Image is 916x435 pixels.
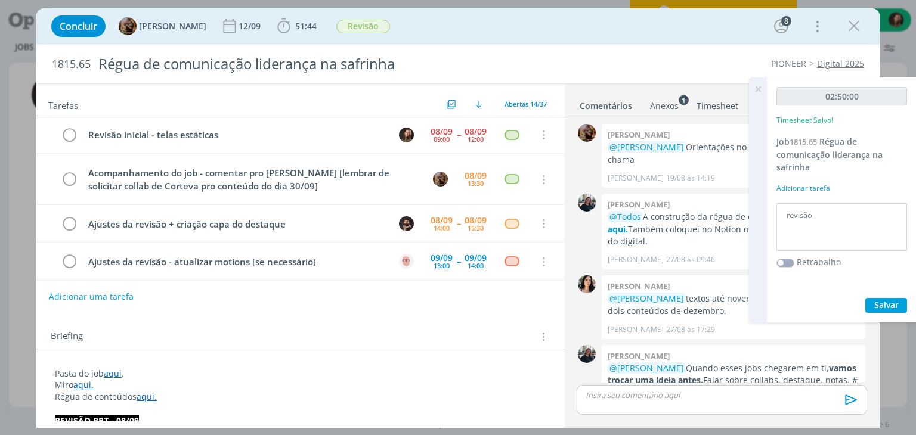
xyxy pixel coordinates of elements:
[790,136,817,147] span: 1815.65
[776,183,907,194] div: Adicionar tarefa
[609,362,684,374] span: @[PERSON_NAME]
[865,298,907,313] button: Salvar
[609,293,684,304] span: @[PERSON_NAME]
[465,254,487,262] div: 09/09
[36,8,879,428] div: dialog
[468,262,484,269] div: 14:00
[579,95,633,112] a: Comentários
[399,128,414,142] img: J
[666,324,715,335] span: 27/08 às 17:29
[433,172,448,187] img: A
[51,15,106,37] button: Concluir
[137,391,157,402] a: aqui.
[776,115,833,126] p: Timesheet Salvo!
[609,141,684,153] span: @[PERSON_NAME]
[104,368,122,379] a: aqui
[776,136,883,173] span: Régua de comunicação liderança na safrinha
[52,58,91,71] span: 1815.65
[274,17,320,36] button: 51:44
[578,124,596,142] img: A
[83,254,388,269] div: Ajustes da revisão - atualizar motions [se necessário]
[295,20,317,32] span: 51:44
[83,128,388,142] div: Revisão inicial - telas estáticas
[608,199,670,210] b: [PERSON_NAME]
[608,254,664,265] p: [PERSON_NAME]
[399,254,414,269] img: A
[505,100,547,108] span: Abertas 14/37
[465,216,487,225] div: 08/09
[608,350,670,361] b: [PERSON_NAME]
[434,136,450,142] div: 09:00
[55,415,139,426] strong: REVISÃO PPT - 08/09
[457,219,460,228] span: --
[468,225,484,231] div: 15:30
[781,16,791,26] div: 8
[771,58,806,69] a: PIONEER
[398,253,416,271] button: A
[475,101,482,108] img: arrow-down.svg
[60,21,97,31] span: Concluir
[336,19,391,34] button: Revisão
[51,329,83,344] span: Briefing
[817,58,864,69] a: Digital 2025
[776,136,883,173] a: Job1815.65Régua de comunicação liderança na safrinha
[239,22,263,30] div: 12/09
[666,173,715,184] span: 19/08 às 14:19
[609,211,641,222] span: @Todos
[578,345,596,363] img: M
[119,17,137,35] img: A
[431,128,453,136] div: 08/09
[650,100,679,112] div: Anexos
[399,216,414,231] img: D
[93,49,521,79] div: Régua de comunicação liderança na safrinha
[465,128,487,136] div: 08/09
[465,172,487,180] div: 08/09
[432,170,450,188] button: A
[83,166,422,194] div: Acompanhamento do job - comentar pro [PERSON_NAME] [lembrar de solicitar collab de Corteva pro co...
[431,254,453,262] div: 09/09
[119,17,206,35] button: A[PERSON_NAME]
[398,215,416,232] button: D
[666,254,715,265] span: 27/08 às 09:46
[336,20,390,33] span: Revisão
[696,95,739,112] a: Timesheet
[608,293,859,317] p: textos até novembro na . faltam os dois conteúdos de dezembro.
[797,256,841,268] label: Retrabalho
[55,368,546,380] p: Pasta do job .
[608,173,664,184] p: [PERSON_NAME]
[55,391,546,403] p: Régua de conteúdos
[431,216,453,225] div: 08/09
[48,97,78,111] span: Tarefas
[578,275,596,293] img: T
[679,95,689,105] sup: 1
[874,299,899,310] span: Salvar
[139,22,206,30] span: [PERSON_NAME]
[457,130,460,139] span: --
[608,141,859,166] p: Orientações no briefing, dúvidas me chama
[468,136,484,142] div: 12:00
[608,324,664,335] p: [PERSON_NAME]
[434,225,450,231] div: 14:00
[55,379,546,391] p: Miro
[48,286,134,307] button: Adicionar uma tarefa
[772,17,791,36] button: 8
[608,211,859,247] p: A construção da régua de comunicação Também coloquei no Notion os materiais para marcação do digi...
[468,180,484,187] div: 13:30
[578,194,596,212] img: M
[608,362,859,399] p: Quando esses jobs chegarem em ti, Falar sobre collabs, destaque, notas, # padrão e fixados.
[398,126,416,144] button: J
[608,129,670,140] b: [PERSON_NAME]
[608,362,856,386] strong: vamos trocar uma ideia antes.
[608,281,670,291] b: [PERSON_NAME]
[457,257,460,266] span: --
[608,211,818,234] a: está aqui.
[83,217,388,232] div: Ajustes da revisão + criação capa do destaque
[434,262,450,269] div: 13:00
[73,379,94,390] a: aqui.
